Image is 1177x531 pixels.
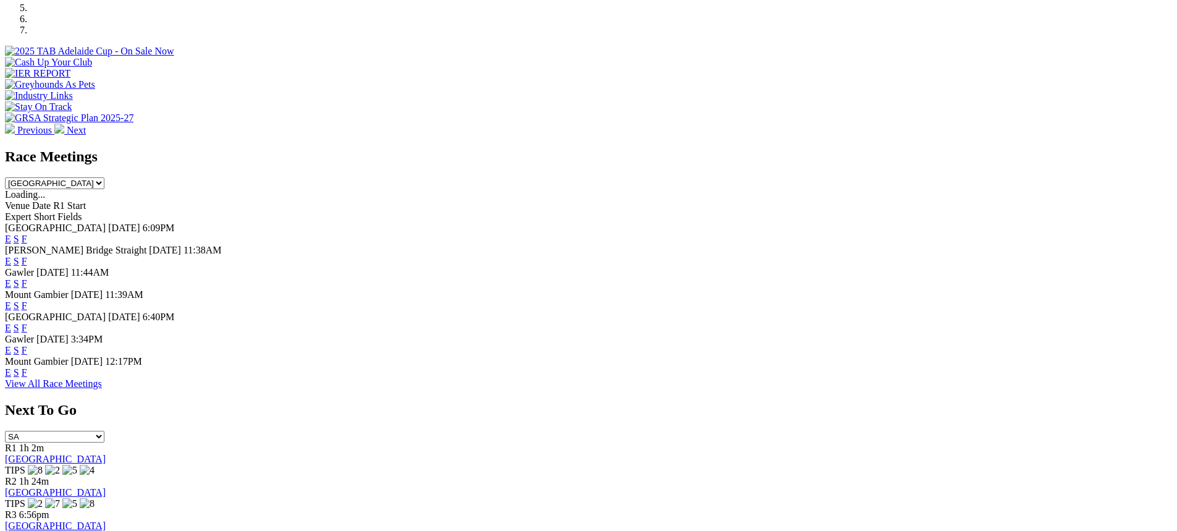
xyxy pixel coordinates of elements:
[28,498,43,509] img: 2
[5,520,106,531] a: [GEOGRAPHIC_DATA]
[67,125,86,135] span: Next
[14,256,19,266] a: S
[54,125,86,135] a: Next
[5,245,146,255] span: [PERSON_NAME] Bridge Straight
[5,90,73,101] img: Industry Links
[22,345,27,355] a: F
[14,300,19,311] a: S
[36,334,69,344] span: [DATE]
[19,443,44,453] span: 1h 2m
[22,256,27,266] a: F
[5,256,11,266] a: E
[45,498,60,509] img: 7
[5,465,25,475] span: TIPS
[22,234,27,244] a: F
[17,125,52,135] span: Previous
[5,367,11,378] a: E
[22,367,27,378] a: F
[5,200,30,211] span: Venue
[5,402,1172,418] h2: Next To Go
[19,476,49,486] span: 1h 24m
[5,234,11,244] a: E
[5,113,133,124] img: GRSA Strategic Plan 2025-27
[57,211,82,222] span: Fields
[5,148,1172,165] h2: Race Meetings
[5,312,106,322] span: [GEOGRAPHIC_DATA]
[71,289,103,300] span: [DATE]
[5,267,34,278] span: Gawler
[71,334,103,344] span: 3:34PM
[5,68,70,79] img: IER REPORT
[5,300,11,311] a: E
[22,323,27,333] a: F
[14,323,19,333] a: S
[143,223,175,233] span: 6:09PM
[80,465,95,476] img: 4
[5,278,11,289] a: E
[14,278,19,289] a: S
[22,278,27,289] a: F
[5,498,25,509] span: TIPS
[5,101,72,113] img: Stay On Track
[5,334,34,344] span: Gawler
[71,356,103,367] span: [DATE]
[32,200,51,211] span: Date
[34,211,56,222] span: Short
[80,498,95,509] img: 8
[5,124,15,134] img: chevron-left-pager-white.svg
[5,443,17,453] span: R1
[5,189,45,200] span: Loading...
[28,465,43,476] img: 8
[36,267,69,278] span: [DATE]
[105,356,142,367] span: 12:17PM
[5,323,11,333] a: E
[14,234,19,244] a: S
[5,57,92,68] img: Cash Up Your Club
[45,465,60,476] img: 2
[5,476,17,486] span: R2
[5,356,69,367] span: Mount Gambier
[62,498,77,509] img: 5
[19,509,49,520] span: 6:56pm
[14,367,19,378] a: S
[5,509,17,520] span: R3
[62,465,77,476] img: 5
[5,454,106,464] a: [GEOGRAPHIC_DATA]
[184,245,222,255] span: 11:38AM
[5,125,54,135] a: Previous
[14,345,19,355] a: S
[108,312,140,322] span: [DATE]
[5,46,174,57] img: 2025 TAB Adelaide Cup - On Sale Now
[5,345,11,355] a: E
[108,223,140,233] span: [DATE]
[105,289,143,300] span: 11:39AM
[5,79,95,90] img: Greyhounds As Pets
[5,487,106,498] a: [GEOGRAPHIC_DATA]
[143,312,175,322] span: 6:40PM
[22,300,27,311] a: F
[5,289,69,300] span: Mount Gambier
[54,124,64,134] img: chevron-right-pager-white.svg
[5,378,102,389] a: View All Race Meetings
[53,200,86,211] span: R1 Start
[5,223,106,233] span: [GEOGRAPHIC_DATA]
[5,211,32,222] span: Expert
[71,267,109,278] span: 11:44AM
[149,245,181,255] span: [DATE]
